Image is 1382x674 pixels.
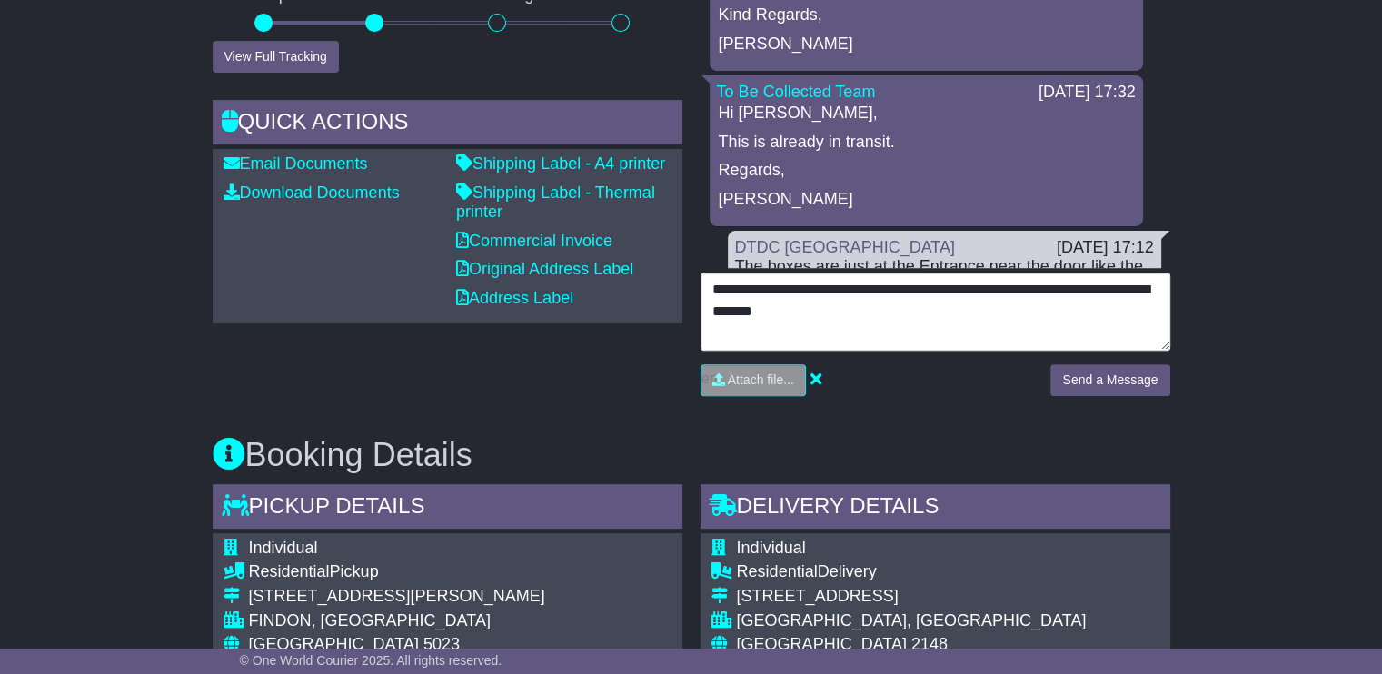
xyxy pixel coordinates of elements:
[249,635,419,653] span: [GEOGRAPHIC_DATA]
[719,35,1134,55] p: [PERSON_NAME]
[735,257,1154,296] div: The boxes are just at the Entrance near the door like the last time.
[719,133,1134,153] p: This is already in transit.
[737,635,907,653] span: [GEOGRAPHIC_DATA]
[911,635,948,653] span: 2148
[249,587,545,607] div: [STREET_ADDRESS][PERSON_NAME]
[456,154,665,173] a: Shipping Label - A4 printer
[719,190,1134,210] p: [PERSON_NAME]
[456,289,573,307] a: Address Label
[719,5,1134,25] p: Kind Regards,
[1039,83,1136,103] div: [DATE] 17:32
[456,232,612,250] a: Commercial Invoice
[737,611,1087,631] div: [GEOGRAPHIC_DATA], [GEOGRAPHIC_DATA]
[717,83,876,101] a: To Be Collected Team
[249,562,545,582] div: Pickup
[1050,364,1169,396] button: Send a Message
[456,260,633,278] a: Original Address Label
[213,41,339,73] button: View Full Tracking
[224,154,368,173] a: Email Documents
[719,161,1134,181] p: Regards,
[737,562,818,580] span: Residential
[249,539,318,557] span: Individual
[213,484,682,533] div: Pickup Details
[423,635,460,653] span: 5023
[701,484,1170,533] div: Delivery Details
[249,611,545,631] div: FINDON, [GEOGRAPHIC_DATA]
[224,183,400,202] a: Download Documents
[249,562,330,580] span: Residential
[737,539,806,557] span: Individual
[1057,238,1154,258] div: [DATE] 17:12
[456,183,655,222] a: Shipping Label - Thermal printer
[719,104,1134,124] p: Hi [PERSON_NAME],
[737,587,1087,607] div: [STREET_ADDRESS]
[737,562,1087,582] div: Delivery
[240,653,502,668] span: © One World Courier 2025. All rights reserved.
[213,100,682,149] div: Quick Actions
[735,238,955,256] a: DTDC [GEOGRAPHIC_DATA]
[213,437,1170,473] h3: Booking Details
